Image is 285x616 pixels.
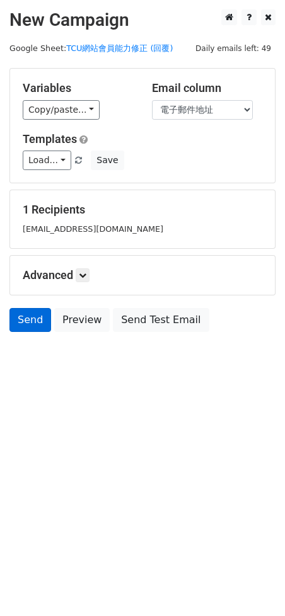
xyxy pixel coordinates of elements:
[91,151,124,170] button: Save
[23,81,133,95] h5: Variables
[23,268,262,282] h5: Advanced
[113,308,209,332] a: Send Test Email
[152,81,262,95] h5: Email column
[191,42,276,55] span: Daily emails left: 49
[54,308,110,332] a: Preview
[191,43,276,53] a: Daily emails left: 49
[9,43,173,53] small: Google Sheet:
[23,224,163,234] small: [EMAIL_ADDRESS][DOMAIN_NAME]
[23,203,262,217] h5: 1 Recipients
[23,132,77,145] a: Templates
[9,9,276,31] h2: New Campaign
[222,556,285,616] div: 聊天小工具
[23,100,100,120] a: Copy/paste...
[222,556,285,616] iframe: Chat Widget
[66,43,173,53] a: TCU網站會員能力修正 (回覆)
[23,151,71,170] a: Load...
[9,308,51,332] a: Send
